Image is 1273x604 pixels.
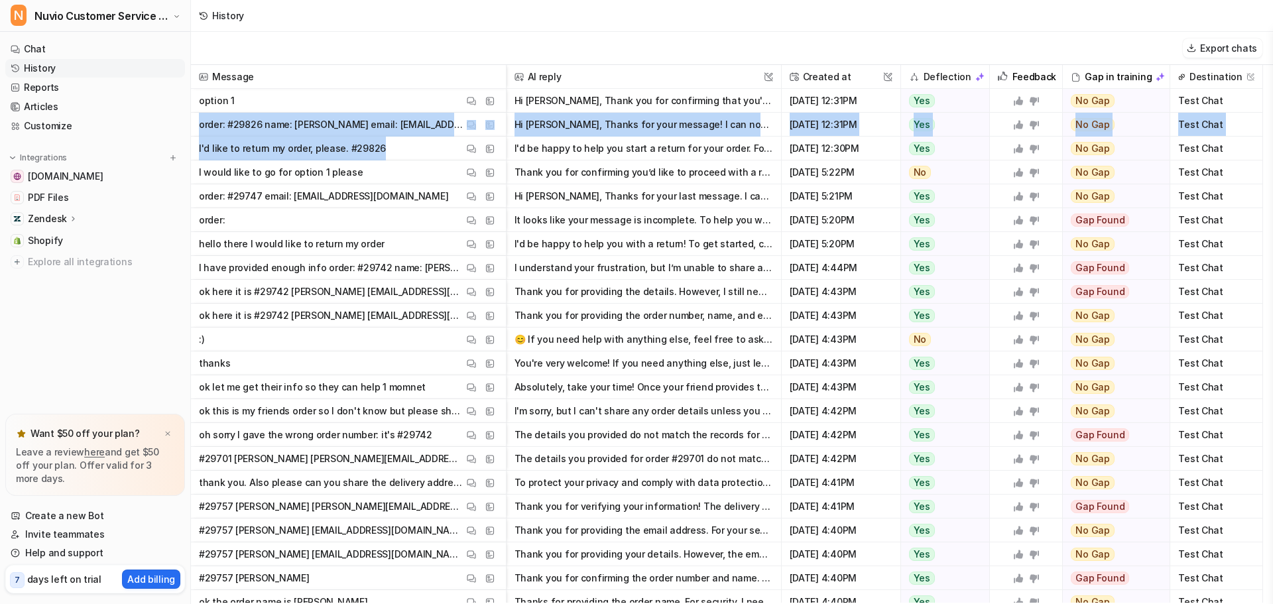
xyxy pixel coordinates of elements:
a: Chat [5,40,185,58]
button: Yes [901,423,983,447]
button: I understand your frustration, but I’m unable to share any order details without verifying your i... [515,256,773,280]
a: ShopifyShopify [5,231,185,250]
div: Gap in training [1068,65,1164,89]
span: Test Chat [1176,542,1257,566]
span: Test Chat [1176,495,1257,518]
a: Articles [5,97,185,116]
button: Yes [901,232,983,256]
button: Export chats [1183,38,1262,58]
button: Gap Found [1063,423,1161,447]
span: Yes [909,381,935,394]
span: Created at [787,65,895,89]
button: No Gap [1063,399,1161,423]
span: No Gap [1071,190,1115,203]
button: Yes [901,184,983,208]
span: Yes [909,237,935,251]
span: Yes [909,357,935,370]
button: Thank you for verifying your information! The delivery address you entered for order #29757 is: 2... [515,495,773,518]
p: thank you. Also please can you share the delivery address for my other order: #29701 [199,471,463,495]
span: Yes [909,572,935,585]
button: Yes [901,542,983,566]
span: No Gap [1071,452,1115,465]
span: [DATE] 5:22PM [787,160,895,184]
span: [DATE] 5:20PM [787,232,895,256]
img: Shopify [13,237,21,245]
button: No Gap [1063,137,1161,160]
button: Yes [901,113,983,137]
span: Test Chat [1176,447,1257,471]
span: [DATE] 12:31PM [787,113,895,137]
button: No Gap [1063,304,1161,328]
span: Test Chat [1176,351,1257,375]
h2: Deflection [924,65,971,89]
p: Zendesk [28,212,67,225]
span: Test Chat [1176,280,1257,304]
span: Test Chat [1176,328,1257,351]
a: here [84,446,105,457]
p: Want $50 off your plan? [30,427,140,440]
button: Yes [901,495,983,518]
span: No Gap [1071,381,1115,394]
p: I would like to go for option 1 please [199,160,363,184]
p: :) [199,328,204,351]
a: PDF FilesPDF Files [5,188,185,207]
span: No Gap [1071,476,1115,489]
button: No Gap [1063,113,1161,137]
span: [DATE] 4:42PM [787,399,895,423]
span: [DATE] 4:42PM [787,423,895,447]
span: Test Chat [1176,256,1257,280]
span: No Gap [1071,333,1115,346]
span: [DATE] 4:43PM [787,375,895,399]
span: Test Chat [1176,471,1257,495]
button: Yes [901,399,983,423]
img: explore all integrations [11,255,24,269]
span: Yes [909,261,935,274]
span: No [909,166,932,179]
button: Integrations [5,151,71,164]
button: The details you provided for order #29701 do not match the information on record for that order. ... [515,447,773,471]
span: Test Chat [1176,375,1257,399]
button: Yes [901,208,983,232]
span: [DATE] 4:41PM [787,471,895,495]
p: days left on trial [27,572,101,586]
button: No Gap [1063,89,1161,113]
button: Gap Found [1063,566,1161,590]
span: No [909,333,932,346]
span: Yes [909,118,935,131]
span: AI reply [512,65,776,89]
button: I'm sorry, but I can't share any order details unless you verify you're the person who placed the... [515,399,773,423]
span: [DATE] 4:44PM [787,256,895,280]
button: Gap Found [1063,280,1161,304]
button: Thank you for providing your details. However, the email address you entered ([EMAIL_ADDRESS][DOM... [515,542,773,566]
span: Yes [909,142,935,155]
span: No Gap [1071,404,1115,418]
button: Yes [901,447,983,471]
span: Yes [909,476,935,489]
button: Hi [PERSON_NAME], Thanks for your message! I can now provide the options and instructions for ret... [515,113,773,137]
a: Help and support [5,544,185,562]
span: No Gap [1071,357,1115,370]
p: order: #29826 name: [PERSON_NAME] email: [EMAIL_ADDRESS][PERSON_NAME][DOMAIN_NAME] [199,113,463,137]
span: Test Chat [1176,184,1257,208]
span: Explore all integrations [28,251,180,272]
span: Nuvio Customer Service Expert Bot [34,7,169,25]
span: Yes [909,548,935,561]
img: menu_add.svg [168,153,178,162]
span: [DATE] 4:43PM [787,280,895,304]
span: Gap Found [1071,572,1129,585]
span: Test Chat [1176,89,1257,113]
span: No Gap [1071,166,1115,179]
span: Gap Found [1071,285,1129,298]
button: No Gap [1063,351,1161,375]
button: Yes [901,304,983,328]
button: No Gap [1063,471,1161,495]
p: option 1 [199,89,235,113]
span: [DATE] 4:40PM [787,518,895,542]
span: Yes [909,524,935,537]
span: Yes [909,213,935,227]
span: [DATE] 12:30PM [787,137,895,160]
button: Hi [PERSON_NAME], Thank you for confirming that you'd like to proceed with a return for your orde... [515,89,773,113]
p: Add billing [127,572,175,586]
a: Explore all integrations [5,253,185,271]
button: Add billing [122,570,180,589]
